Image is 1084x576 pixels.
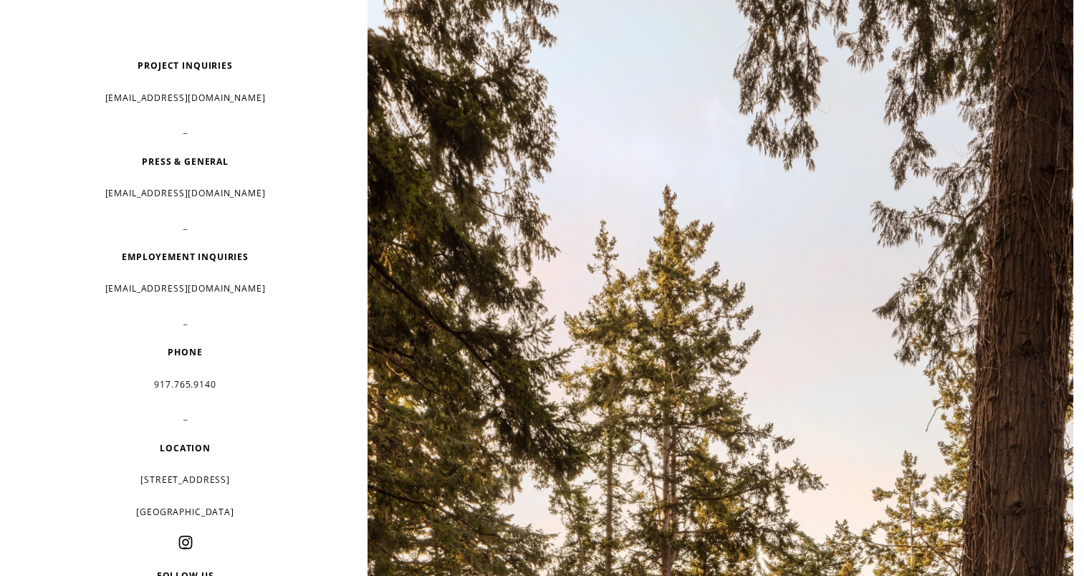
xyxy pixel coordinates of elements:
p: [GEOGRAPHIC_DATA] [55,501,315,523]
strong: PHONE [168,346,202,358]
p: [STREET_ADDRESS] [55,469,315,491]
p: _ [55,310,315,332]
p: [EMAIL_ADDRESS][DOMAIN_NAME] [55,278,315,299]
p: 917.765.9140 [55,374,315,395]
a: Instagram [178,535,193,549]
p: _ [55,215,315,236]
strong: LOCATION [160,442,211,454]
p: _ [55,119,315,140]
p: _ [55,533,315,555]
p: [EMAIL_ADDRESS][DOMAIN_NAME] [55,183,315,204]
strong: PROJECT INQUIRIES [138,59,233,72]
strong: PRESS & GENERAL [142,155,229,168]
strong: EMPLOYEMENT INQUIRIES [122,251,249,263]
p: [EMAIL_ADDRESS][DOMAIN_NAME] [55,87,315,109]
p: _ [55,405,315,427]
